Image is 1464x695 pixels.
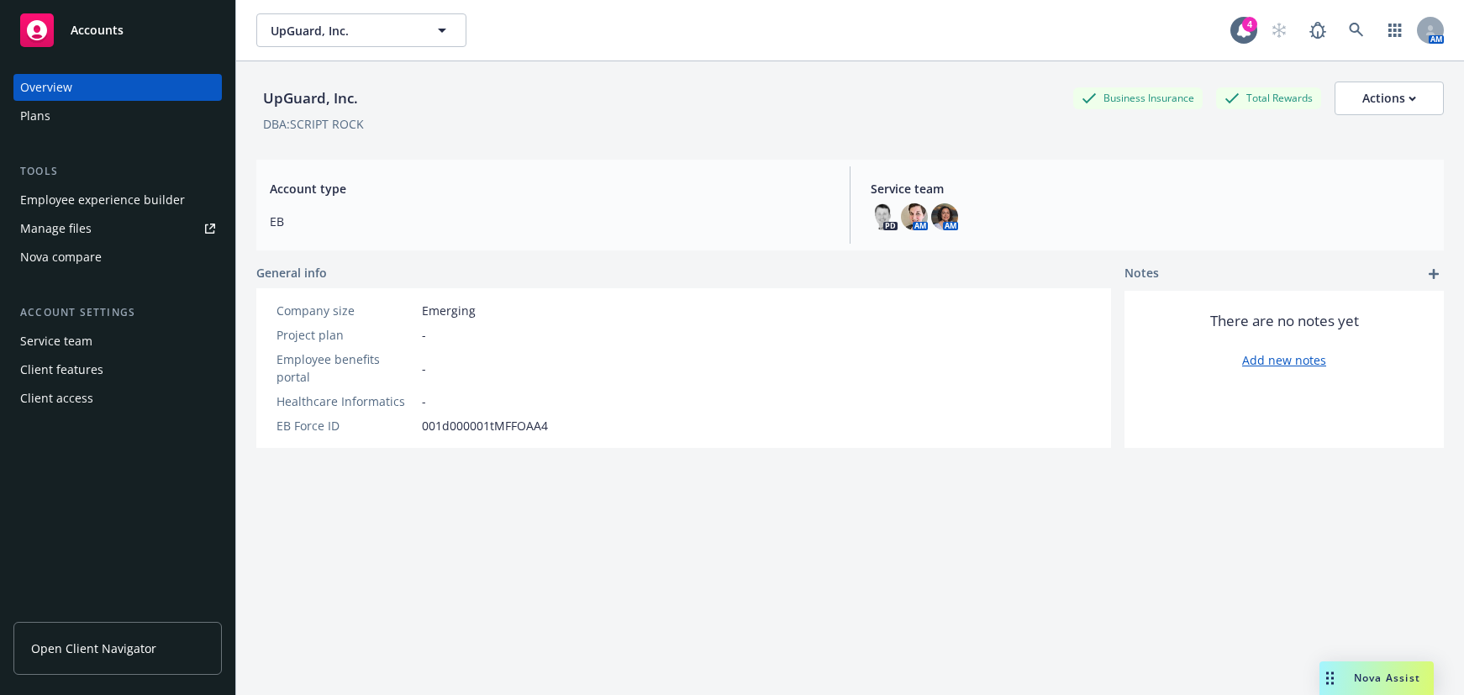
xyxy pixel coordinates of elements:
[1210,311,1359,331] span: There are no notes yet
[1301,13,1335,47] a: Report a Bug
[13,74,222,101] a: Overview
[256,13,466,47] button: UpGuard, Inc.
[1242,17,1257,32] div: 4
[422,360,426,377] span: -
[270,180,829,197] span: Account type
[931,203,958,230] img: photo
[13,187,222,213] a: Employee experience builder
[1335,82,1444,115] button: Actions
[31,640,156,657] span: Open Client Navigator
[20,328,92,355] div: Service team
[422,392,426,410] span: -
[901,203,928,230] img: photo
[256,264,327,282] span: General info
[13,304,222,321] div: Account settings
[276,326,415,344] div: Project plan
[20,385,93,412] div: Client access
[1340,13,1373,47] a: Search
[1124,264,1159,284] span: Notes
[20,244,102,271] div: Nova compare
[13,244,222,271] a: Nova compare
[1262,13,1296,47] a: Start snowing
[1319,661,1434,695] button: Nova Assist
[422,326,426,344] span: -
[13,163,222,180] div: Tools
[1354,671,1420,685] span: Nova Assist
[13,328,222,355] a: Service team
[1362,82,1416,114] div: Actions
[1073,87,1203,108] div: Business Insurance
[13,7,222,54] a: Accounts
[1378,13,1412,47] a: Switch app
[871,180,1430,197] span: Service team
[270,213,829,230] span: EB
[1242,351,1326,369] a: Add new notes
[13,103,222,129] a: Plans
[256,87,365,109] div: UpGuard, Inc.
[20,74,72,101] div: Overview
[1216,87,1321,108] div: Total Rewards
[263,115,364,133] div: DBA: SCRIPT ROCK
[422,302,476,319] span: Emerging
[20,356,103,383] div: Client features
[276,392,415,410] div: Healthcare Informatics
[271,22,416,39] span: UpGuard, Inc.
[20,187,185,213] div: Employee experience builder
[13,385,222,412] a: Client access
[1319,661,1340,695] div: Drag to move
[1424,264,1444,284] a: add
[13,215,222,242] a: Manage files
[422,417,548,434] span: 001d000001tMFFOAA4
[20,103,50,129] div: Plans
[71,24,124,37] span: Accounts
[20,215,92,242] div: Manage files
[871,203,898,230] img: photo
[13,356,222,383] a: Client features
[276,350,415,386] div: Employee benefits portal
[276,302,415,319] div: Company size
[276,417,415,434] div: EB Force ID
